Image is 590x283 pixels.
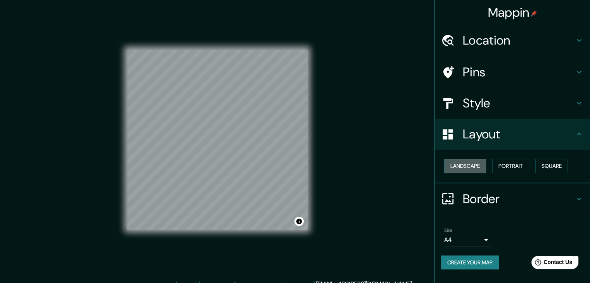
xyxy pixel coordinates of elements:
h4: Border [463,191,574,207]
button: Landscape [444,159,486,173]
h4: Mappin [488,5,537,20]
h4: Location [463,33,574,48]
button: Create your map [441,255,499,270]
div: Pins [435,57,590,88]
div: Style [435,88,590,119]
button: Toggle attribution [294,217,304,226]
h4: Style [463,95,574,111]
iframe: Help widget launcher [521,253,581,274]
button: Square [535,159,568,173]
label: Size [444,227,452,233]
div: Location [435,25,590,56]
h4: Pins [463,64,574,80]
canvas: Map [127,50,308,230]
img: pin-icon.png [531,10,537,17]
div: A4 [444,234,491,246]
h4: Layout [463,126,574,142]
div: Border [435,183,590,214]
button: Portrait [492,159,529,173]
div: Layout [435,119,590,150]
